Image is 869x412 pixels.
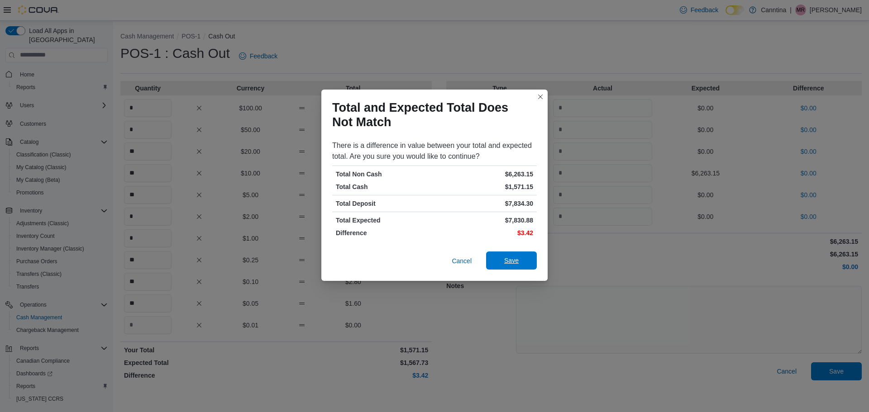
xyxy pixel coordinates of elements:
p: $1,571.15 [436,182,533,191]
button: Save [486,251,537,270]
p: $6,263.15 [436,170,533,179]
p: $3.42 [436,228,533,237]
button: Cancel [448,252,475,270]
h1: Total and Expected Total Does Not Match [332,100,530,129]
p: Total Non Cash [336,170,433,179]
p: Total Expected [336,216,433,225]
button: Closes this modal window [535,91,546,102]
div: There is a difference in value between your total and expected total. Are you sure you would like... [332,140,537,162]
p: $7,834.30 [436,199,533,208]
p: Total Deposit [336,199,433,208]
p: $7,830.88 [436,216,533,225]
p: Total Cash [336,182,433,191]
p: Difference [336,228,433,237]
span: Save [504,256,519,265]
span: Cancel [452,256,472,265]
